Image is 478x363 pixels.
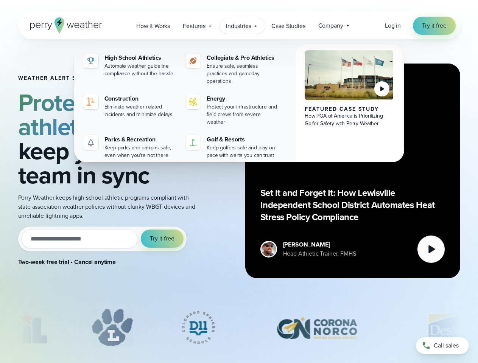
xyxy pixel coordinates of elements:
[262,242,276,256] img: cody-henschke-headshot
[283,249,356,258] div: Head Athletic Trainer, FMHS
[305,50,394,100] img: PGA of America, Frisco Campus
[283,240,356,249] div: [PERSON_NAME]
[150,234,174,243] span: Try it free
[207,144,279,159] div: Keep golfers safe and play on pace with alerts you can trust
[104,144,177,159] div: Keep parks and patrons safe, even when you're not there
[18,258,116,266] strong: Two-week free trial • Cancel anytime
[434,341,459,350] span: Call sales
[318,21,343,30] span: Company
[86,138,95,147] img: parks-icon-grey.svg
[263,309,371,346] img: Corona-Norco-Unified-School-District.svg
[182,91,282,129] a: Energy Protect your infrastructure and field crews from severe weather
[104,135,177,144] div: Parks & Recreation
[130,18,176,34] a: How it Works
[207,94,279,103] div: Energy
[188,138,198,147] img: golf-iconV2.svg
[183,22,206,31] span: Features
[207,62,279,85] div: Ensure safe, seamless practices and gameday operations
[80,91,180,121] a: Construction Eliminate weather related incidents and minimize delays
[18,85,180,144] strong: Protect student athletes
[207,53,279,62] div: Collegiate & Pro Athletics
[305,106,394,112] div: Featured Case Study
[104,62,177,78] div: Automate weather guideline compliance without the hassle
[18,75,195,81] h1: Weather Alert System for High School Athletics
[136,22,170,31] span: How it Works
[91,309,133,346] div: 2 of 12
[18,90,195,187] h2: and keep your team in sync
[305,112,394,127] div: How PGA of America is Prioritizing Golfer Safety with Perry Weather
[263,309,371,346] div: 4 of 12
[260,187,445,223] p: Set It and Forget It: How Lewisville Independent School District Automates Heat Stress Policy Com...
[80,50,180,81] a: High School Athletics Automate weather guideline compliance without the hassle
[170,309,227,346] div: 3 of 12
[182,132,282,162] a: Golf & Resorts Keep golfers safe and play on pace with alerts you can trust
[18,193,195,220] p: Perry Weather keeps high school athletic programs compliant with state association weather polici...
[416,337,469,354] a: Call sales
[385,21,401,30] a: Log in
[188,97,198,106] img: energy-icon@2x-1.svg
[86,56,95,65] img: highschool-icon.svg
[296,44,403,168] a: PGA of America, Frisco Campus Featured Case Study How PGA of America is Prioritizing Golfer Safet...
[104,94,177,103] div: Construction
[265,18,311,34] a: Case Studies
[170,309,227,346] img: Colorado-Springs-School-District.svg
[188,56,198,65] img: proathletics-icon@2x-1.svg
[104,53,177,62] div: High School Athletics
[104,103,177,118] div: Eliminate weather related incidents and minimize delays
[182,50,282,88] a: Collegiate & Pro Athletics Ensure safe, seamless practices and gameday operations
[18,309,460,350] div: slideshow
[141,230,183,248] button: Try it free
[207,103,279,126] div: Protect your infrastructure and field crews from severe weather
[207,135,279,144] div: Golf & Resorts
[271,22,305,31] span: Case Studies
[413,17,455,35] a: Try it free
[422,21,446,30] span: Try it free
[86,97,95,106] img: noun-crane-7630938-1@2x.svg
[226,22,251,31] span: Industries
[80,132,180,162] a: Parks & Recreation Keep parks and patrons safe, even when you're not there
